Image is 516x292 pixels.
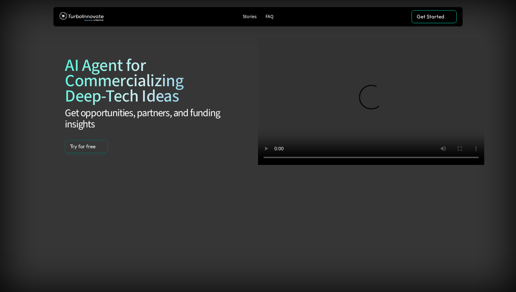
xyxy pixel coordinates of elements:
[240,12,259,21] a: Stories
[417,14,444,20] p: Get Started
[266,14,273,20] p: FAQ
[59,11,104,23] img: TurboInnovate Logo
[263,12,276,21] a: FAQ
[412,10,457,23] a: Get Started
[243,14,257,20] p: Stories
